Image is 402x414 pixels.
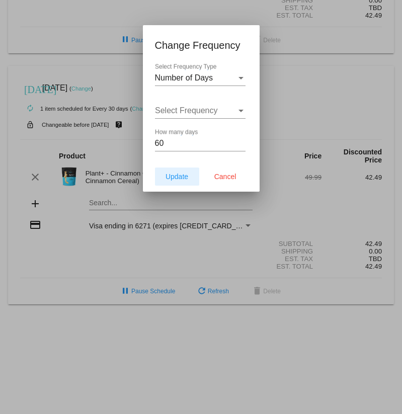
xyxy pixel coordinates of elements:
button: Update [155,168,199,186]
mat-select: Select Frequency Type [155,73,246,82]
input: How many days [155,139,246,148]
span: Update [166,173,188,181]
mat-select: Select Frequency [155,106,246,115]
h1: Change Frequency [155,37,248,53]
span: Cancel [214,173,236,181]
button: Cancel [203,168,248,186]
span: Select Frequency [155,106,218,115]
span: Number of Days [155,73,213,82]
